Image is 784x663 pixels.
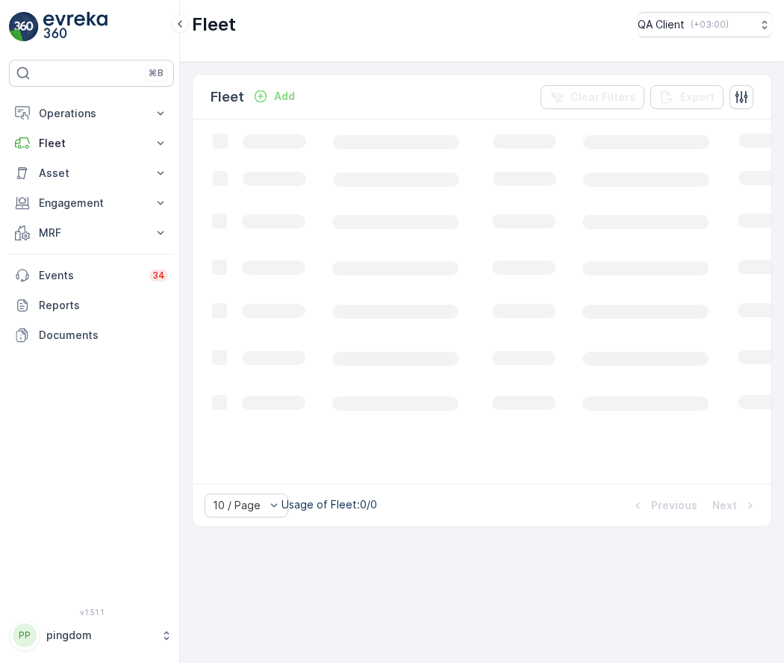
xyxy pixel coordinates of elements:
[39,268,140,283] p: Events
[39,196,144,211] p: Engagement
[9,158,174,188] button: Asset
[638,17,685,32] p: QA Client
[570,90,635,105] p: Clear Filters
[9,608,174,617] span: v 1.51.1
[281,497,377,512] p: Usage of Fleet : 0/0
[247,87,301,105] button: Add
[43,12,108,42] img: logo_light-DOdMpM7g.png
[9,620,174,651] button: PPpingdom
[9,320,174,350] a: Documents
[711,497,759,514] button: Next
[39,166,144,181] p: Asset
[9,261,174,290] a: Events34
[39,328,168,343] p: Documents
[39,225,144,240] p: MRF
[650,85,724,109] button: Export
[9,218,174,248] button: MRF
[39,106,144,121] p: Operations
[9,290,174,320] a: Reports
[638,12,772,37] button: QA Client(+03:00)
[39,136,144,151] p: Fleet
[211,87,244,108] p: Fleet
[274,89,295,104] p: Add
[691,19,729,31] p: ( +03:00 )
[9,99,174,128] button: Operations
[712,498,737,513] p: Next
[13,623,37,647] div: PP
[192,13,236,37] p: Fleet
[651,498,697,513] p: Previous
[680,90,715,105] p: Export
[9,12,39,42] img: logo
[39,298,168,313] p: Reports
[149,67,164,79] p: ⌘B
[629,497,699,514] button: Previous
[541,85,644,109] button: Clear Filters
[9,188,174,218] button: Engagement
[46,628,153,643] p: pingdom
[9,128,174,158] button: Fleet
[152,270,165,281] p: 34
